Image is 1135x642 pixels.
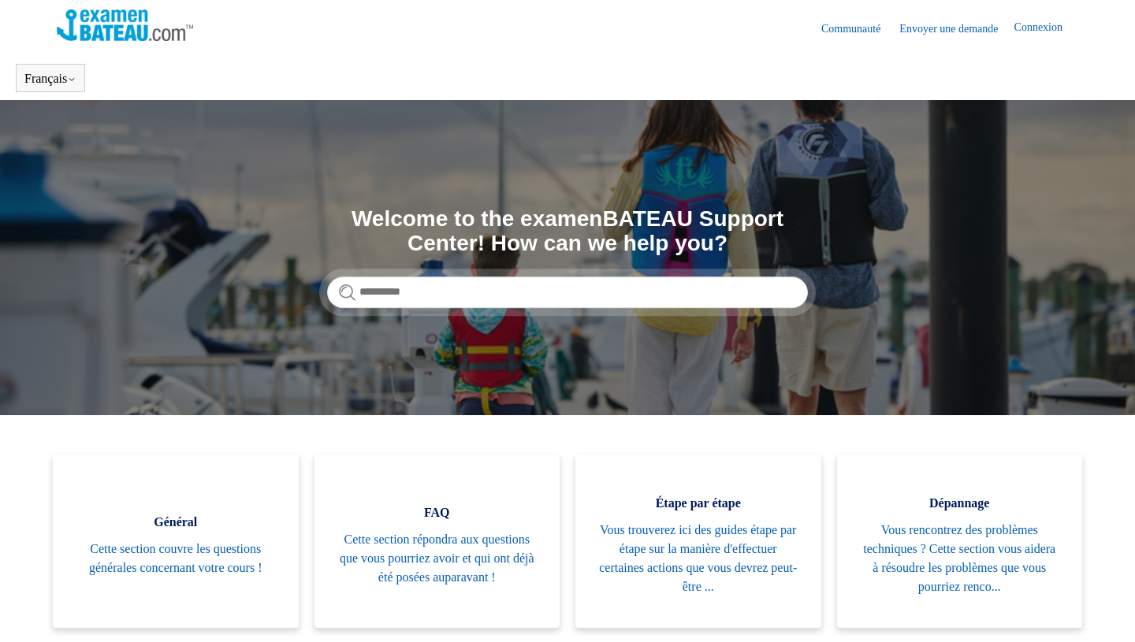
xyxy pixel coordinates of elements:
a: Général Cette section couvre les questions générales concernant votre cours ! [53,455,299,628]
button: Français [24,72,76,86]
span: Cette section couvre les questions générales concernant votre cours ! [76,540,275,577]
a: Étape par étape Vous trouverez ici des guides étape par étape sur la manière d'effectuer certaine... [575,455,821,628]
span: Vous trouverez ici des guides étape par étape sur la manière d'effectuer certaines actions que vo... [599,521,798,596]
a: Envoyer une demande [899,20,1014,37]
a: Dépannage Vous rencontrez des problèmes techniques ? Cette section vous aidera à résoudre les pro... [837,455,1083,628]
a: Connexion [1014,19,1078,38]
h1: Welcome to the examenBATEAU Support Center! How can we help you? [327,207,808,256]
span: FAQ [338,503,537,522]
a: Communauté [821,20,896,37]
a: FAQ Cette section répondra aux questions que vous pourriez avoir et qui ont déjà été posées aupar... [314,455,560,628]
span: Cette section répondra aux questions que vous pourriez avoir et qui ont déjà été posées auparavant ! [338,530,537,587]
span: Général [76,513,275,532]
span: Vous rencontrez des problèmes techniques ? Cette section vous aidera à résoudre les problèmes que... [861,521,1059,596]
input: Rechercher [327,276,808,308]
span: Étape par étape [599,494,798,513]
span: Dépannage [861,494,1059,513]
img: Page d’accueil du Centre d’aide Examen Bateau [57,9,193,41]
